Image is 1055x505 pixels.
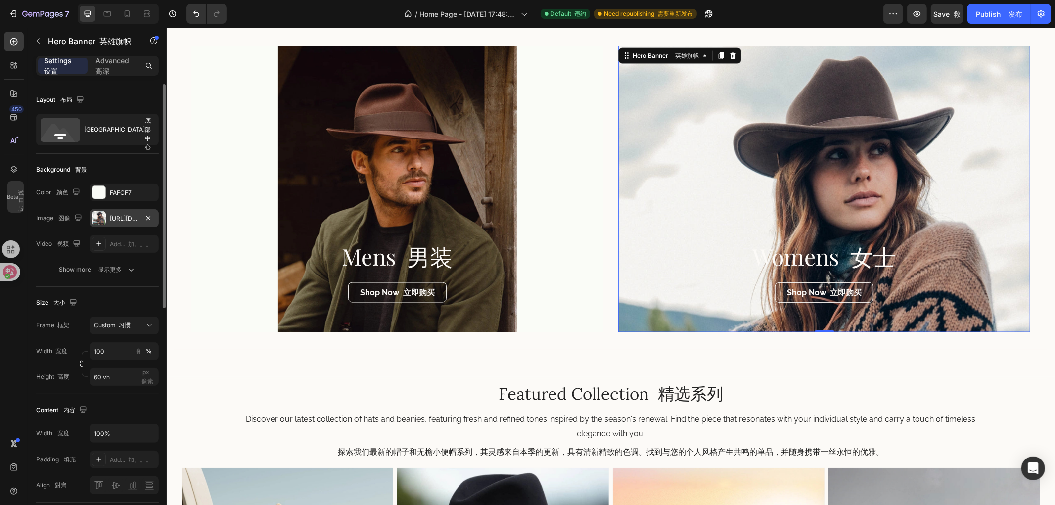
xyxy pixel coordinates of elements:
[90,424,158,442] input: Auto
[36,261,159,278] button: Show more 显示更多
[1021,457,1045,480] div: Open Intercom Messenger
[36,347,67,356] label: Width
[99,36,131,46] font: 英雄旗帜
[4,4,74,24] button: 7
[36,481,67,490] div: Align
[63,406,75,413] font: 内容
[452,18,864,305] div: Background Image
[7,181,24,213] div: Beta
[464,24,534,33] div: Hero Banner
[186,4,227,24] div: Undo/Redo
[110,456,156,464] div: Add...
[604,9,693,18] span: Need republishing
[36,321,69,330] label: Frame
[36,212,84,225] div: Image
[954,10,961,18] font: 救
[84,118,144,141] div: [GEOGRAPHIC_DATA]
[110,240,156,249] div: Add...
[145,117,151,151] font: 底部中心
[44,67,58,75] font: 设置
[415,9,417,19] span: /
[182,255,280,275] a: Shop Now 立即购买
[141,377,153,385] font: 像素
[241,213,286,244] font: 男装
[452,18,864,305] div: Overlay
[663,260,695,270] font: 立即购买
[684,213,730,244] font: 女士
[57,373,69,380] font: 高度
[36,455,76,464] div: Padding
[90,317,159,334] button: Custom 习惯
[65,8,69,20] p: 7
[934,10,961,18] span: Save
[90,342,159,360] input: px 像素%
[419,9,517,19] span: Home Page - [DATE] 17:48:09
[128,456,152,463] font: 加。。。
[452,213,864,245] h2: Womens
[58,214,70,222] font: 图像
[36,429,69,438] div: Width
[44,55,82,76] p: Settings
[19,189,24,212] font: 试用版
[36,296,79,310] div: Size
[143,345,155,357] button: px 像素
[171,420,717,429] font: 探索我们最新的帽子和无檐小便帽系列，其灵感来自本季的更新，具有清新精致的色调。找到与您的个人风格产生共鸣的单品，并随身携带一丝永恒的优雅。
[57,240,69,247] font: 视频
[95,67,109,75] font: 高深
[72,385,816,436] p: Discover our latest collection of hats and beanies, featuring fresh and refined tones inspired by...
[550,9,586,18] span: Default
[491,356,556,377] font: 精选系列
[193,260,268,270] strong: Shop Now
[110,188,156,197] div: FAFCF7
[146,347,152,356] div: %
[95,55,133,76] p: Advanced
[64,456,76,463] font: 填充
[90,368,159,386] input: px 像素
[128,240,152,248] font: 加。。。
[236,260,268,270] font: 立即购买
[967,4,1031,24] button: Publish 发布
[167,28,1055,505] iframe: Design area
[60,96,72,103] font: 布局
[59,265,136,275] div: Show more
[55,347,67,355] font: 宽度
[75,166,87,173] font: 背景
[976,9,1022,19] div: Publish
[141,368,153,385] span: px
[608,255,707,275] a: Shop Now 立即购买
[15,355,873,378] h2: Featured Collection
[657,10,693,17] font: 需要重新发布
[36,186,82,199] div: Color
[36,404,89,417] div: Content
[55,481,67,489] font: 對齊
[98,266,122,273] font: 显示更多
[129,345,141,357] button: %
[1009,10,1022,18] font: 发布
[36,372,69,381] label: Height
[48,35,132,47] p: Hero Banner
[620,260,695,270] strong: Shop Now
[931,4,963,24] button: Save 救
[136,347,148,355] font: 像素
[57,429,69,437] font: 宽度
[56,188,68,196] font: 颜色
[122,347,148,356] div: px
[57,321,69,329] font: 框架
[508,24,532,32] font: 英雄旗帜
[94,321,131,330] span: Custom
[36,237,83,251] div: Video
[110,214,138,223] div: [URL][DOMAIN_NAME]
[119,321,131,329] font: 习惯
[9,105,24,113] div: 450
[53,299,65,306] font: 大小
[574,10,586,17] font: 违约
[36,93,86,107] div: Layout
[36,165,87,174] div: Background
